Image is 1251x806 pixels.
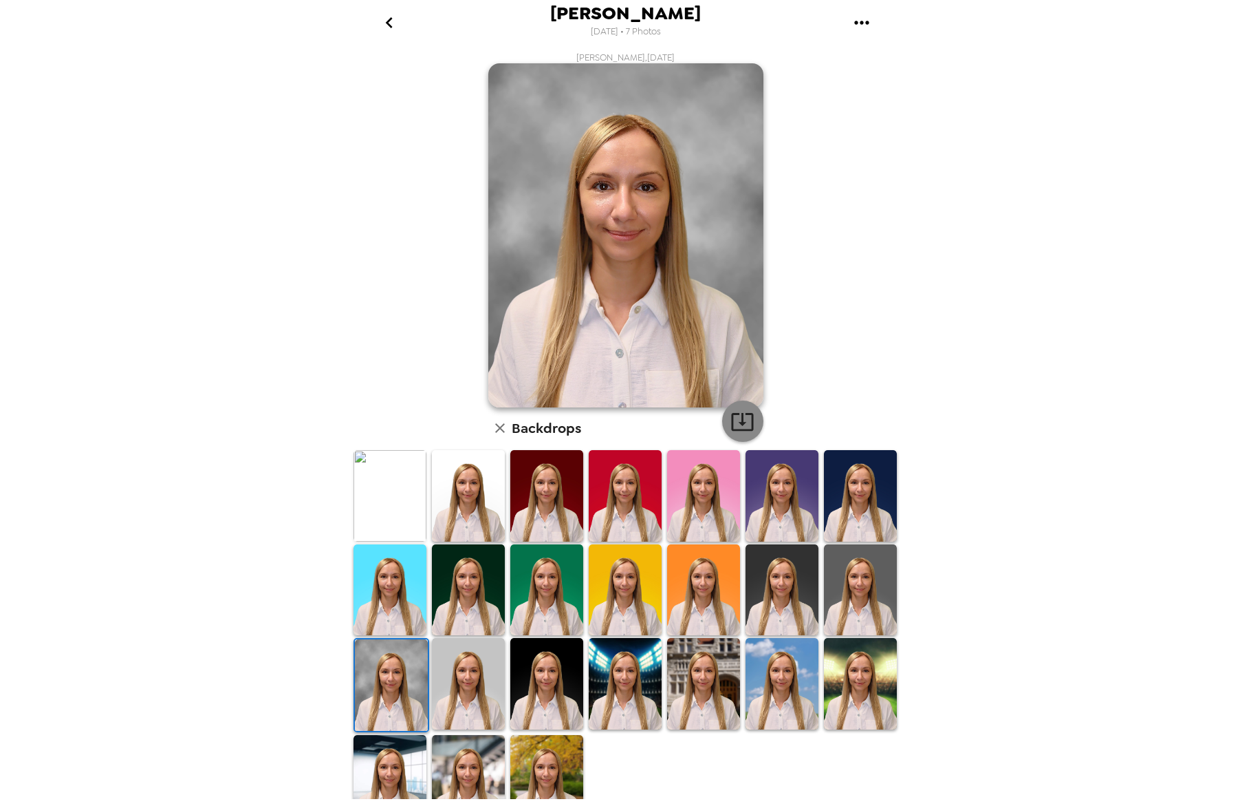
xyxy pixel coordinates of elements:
span: [DATE] • 7 Photos [591,23,661,41]
span: [PERSON_NAME] , [DATE] [576,52,675,63]
img: user [488,63,763,407]
h6: Backdrops [512,417,581,439]
img: Original [353,450,426,542]
span: [PERSON_NAME] [550,4,701,23]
